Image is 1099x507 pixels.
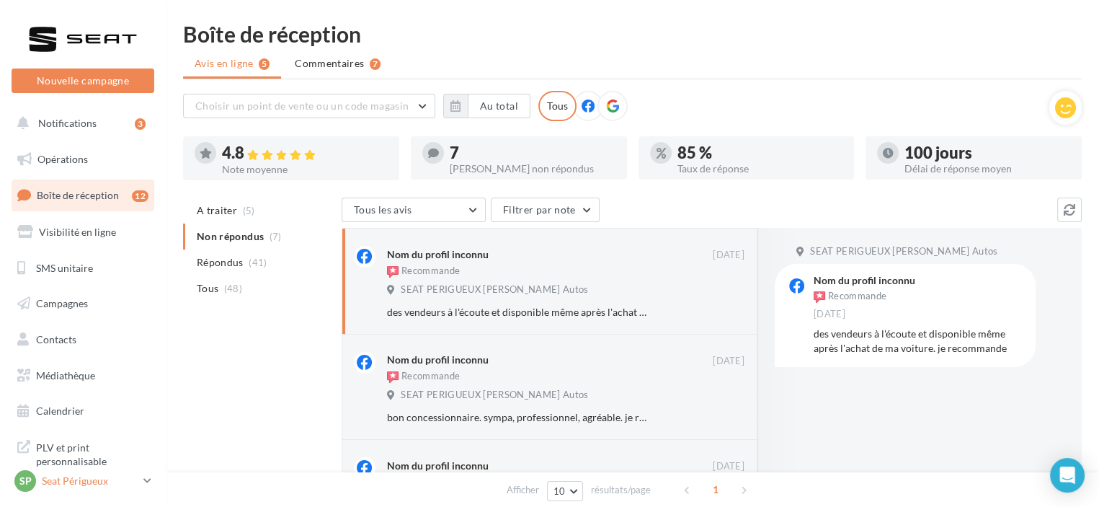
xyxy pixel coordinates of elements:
[468,94,530,118] button: Au total
[183,94,435,118] button: Choisir un point de vente ou un code magasin
[183,23,1082,45] div: Boîte de réception
[387,410,651,425] div: bon concessionnaire. sympa, professionnel, agréable. je recommande
[443,94,530,118] button: Au total
[904,145,1070,161] div: 100 jours
[9,253,157,283] a: SMS unitaire
[39,226,116,238] span: Visibilité en ligne
[354,203,412,216] span: Tous les avis
[38,117,97,129] span: Notifications
[491,198,600,222] button: Filtrer par note
[704,478,727,501] span: 1
[1050,458,1085,493] div: Open Intercom Messenger
[9,396,157,426] a: Calendrier
[224,283,242,294] span: (48)
[36,438,148,469] span: PLV et print personnalisable
[401,283,588,296] span: SEAT PERIGUEUX [PERSON_NAME] Autos
[9,180,157,211] a: Boîte de réception12
[12,467,154,495] a: SP Seat Périgueux
[197,255,244,270] span: Répondus
[37,153,88,165] span: Opérations
[19,474,32,488] span: SP
[538,91,577,121] div: Tous
[9,325,157,355] a: Contacts
[677,164,843,174] div: Taux de réponse
[197,281,218,296] span: Tous
[547,481,584,501] button: 10
[677,145,843,161] div: 85 %
[387,265,460,279] div: Recommande
[37,189,119,201] span: Boîte de réception
[222,164,388,175] div: Note moyenne
[401,389,588,402] span: SEAT PERIGUEUX [PERSON_NAME] Autos
[553,485,566,497] span: 10
[36,405,84,417] span: Calendrier
[507,483,539,497] span: Afficher
[36,369,95,382] span: Médiathèque
[295,56,364,71] span: Commentaires
[591,483,651,497] span: résultats/page
[9,361,157,391] a: Médiathèque
[814,288,886,304] div: Recommande
[249,257,267,268] span: (41)
[195,100,409,112] span: Choisir un point de vente ou un code magasin
[904,164,1070,174] div: Délai de réponse moyen
[36,261,93,273] span: SMS unitaire
[342,198,486,222] button: Tous les avis
[135,118,146,130] div: 3
[12,69,154,93] button: Nouvelle campagne
[814,275,915,286] div: Nom du profil inconnu
[222,145,388,162] div: 4.8
[9,288,157,319] a: Campagnes
[814,308,845,321] span: [DATE]
[450,145,615,161] div: 7
[387,266,399,278] img: recommended.png
[36,333,76,345] span: Contacts
[243,205,255,216] span: (5)
[450,164,615,174] div: [PERSON_NAME] non répondus
[814,327,1024,356] div: des vendeurs à l'écoute et disponible même après l'achat de ma voiture. je recommande
[387,371,399,383] img: recommended.png
[9,144,157,175] a: Opérations
[9,432,157,475] a: PLV et print personnalisable
[387,353,489,367] div: Nom du profil inconnu
[810,245,997,258] span: SEAT PERIGUEUX [PERSON_NAME] Autos
[713,355,744,368] span: [DATE]
[9,108,151,138] button: Notifications 3
[197,203,237,218] span: A traiter
[132,190,148,202] div: 12
[36,297,88,309] span: Campagnes
[42,474,138,488] p: Seat Périgueux
[713,460,744,473] span: [DATE]
[713,249,744,262] span: [DATE]
[370,58,381,70] div: 7
[387,370,460,384] div: Recommande
[387,459,489,473] div: Nom du profil inconnu
[387,247,489,262] div: Nom du profil inconnu
[9,217,157,247] a: Visibilité en ligne
[814,291,825,303] img: recommended.png
[387,305,651,319] div: des vendeurs à l'écoute et disponible même après l'achat de ma voiture. je recommande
